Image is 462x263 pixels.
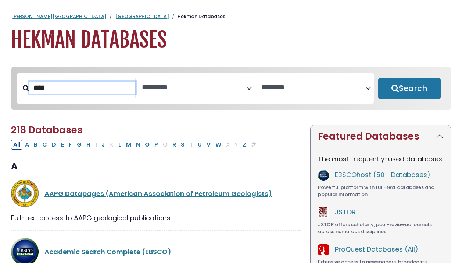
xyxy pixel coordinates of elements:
a: JSTOR [335,207,356,217]
a: [PERSON_NAME][GEOGRAPHIC_DATA] [11,13,107,20]
nav: breadcrumb [11,13,451,20]
button: Submit for Search Results [378,78,441,99]
button: Filter Results T [187,140,195,150]
button: All [11,140,22,150]
button: Filter Results J [99,140,107,150]
button: Filter Results G [75,140,84,150]
h3: A [11,161,301,172]
div: Powerful platform with full-text databases and popular information. [318,184,443,198]
button: Featured Databases [311,125,451,148]
a: [GEOGRAPHIC_DATA] [115,13,169,20]
input: Search database by title or keyword [29,82,135,94]
button: Filter Results F [67,140,74,150]
textarea: Search [142,84,246,92]
button: Filter Results C [40,140,49,150]
button: Filter Results B [32,140,40,150]
p: The most frequently-used databases [318,154,443,164]
button: Filter Results E [59,140,66,150]
button: Filter Results N [134,140,142,150]
span: 218 Databases [11,123,83,137]
h1: Hekman Databases [11,28,451,52]
button: Filter Results R [170,140,178,150]
button: Filter Results S [179,140,187,150]
a: AAPG Datapages (American Association of Petroleum Geologists) [44,189,272,198]
textarea: Search [261,84,365,92]
nav: Search filters [11,67,451,110]
a: ProQuest Databases (All) [335,245,418,254]
div: Alpha-list to filter by first letter of database name [11,140,259,149]
button: Filter Results O [143,140,152,150]
div: Full-text access to AAPG geological publications. [11,213,301,223]
button: Filter Results M [124,140,133,150]
button: Filter Results V [204,140,213,150]
li: Hekman Databases [169,13,225,20]
button: Filter Results P [152,140,160,150]
a: Academic Search Complete (EBSCO) [44,247,171,256]
a: EBSCOhost (50+ Databases) [335,170,430,179]
button: Filter Results H [84,140,93,150]
button: Filter Results Z [240,140,248,150]
button: Filter Results W [213,140,223,150]
button: Filter Results U [196,140,204,150]
button: Filter Results D [50,140,58,150]
button: Filter Results A [23,140,31,150]
button: Filter Results I [93,140,99,150]
div: JSTOR offers scholarly, peer-reviewed journals across numerous disciplines. [318,221,443,235]
button: Filter Results L [116,140,123,150]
